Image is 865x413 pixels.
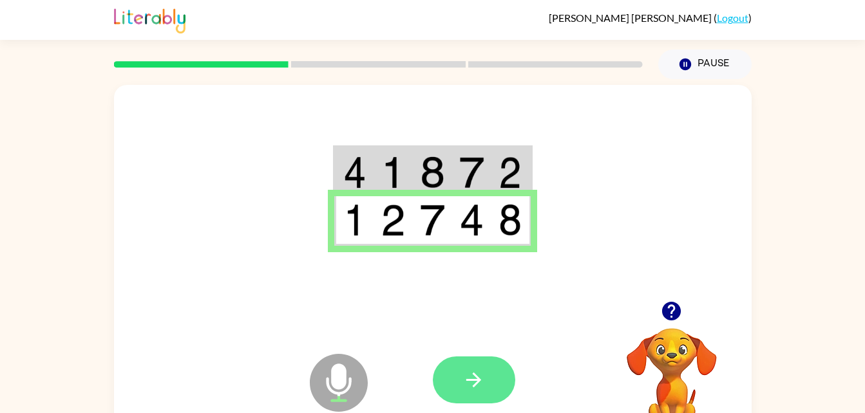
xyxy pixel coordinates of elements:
[717,12,748,24] a: Logout
[499,156,522,188] img: 2
[381,156,405,188] img: 1
[343,156,366,188] img: 4
[114,5,185,33] img: Literably
[549,12,714,24] span: [PERSON_NAME] [PERSON_NAME]
[381,204,405,236] img: 2
[420,204,444,236] img: 7
[499,204,522,236] img: 8
[459,204,484,236] img: 4
[343,204,366,236] img: 1
[420,156,444,188] img: 8
[459,156,484,188] img: 7
[549,12,752,24] div: ( )
[658,50,752,79] button: Pause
